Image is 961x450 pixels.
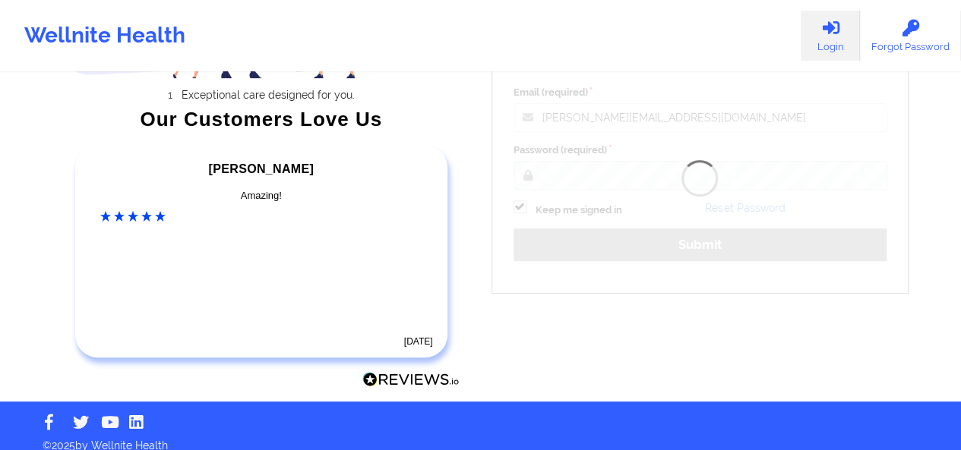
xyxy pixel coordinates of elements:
a: Login [801,11,860,61]
a: Reviews.io Logo [362,372,460,392]
img: Reviews.io Logo [362,372,460,388]
div: Amazing! [100,188,422,203]
time: [DATE] [404,336,433,347]
a: Forgot Password [860,11,961,61]
li: Exceptional care designed for you. [77,89,460,101]
div: Our Customers Love Us [63,112,460,127]
span: [PERSON_NAME] [209,162,314,175]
